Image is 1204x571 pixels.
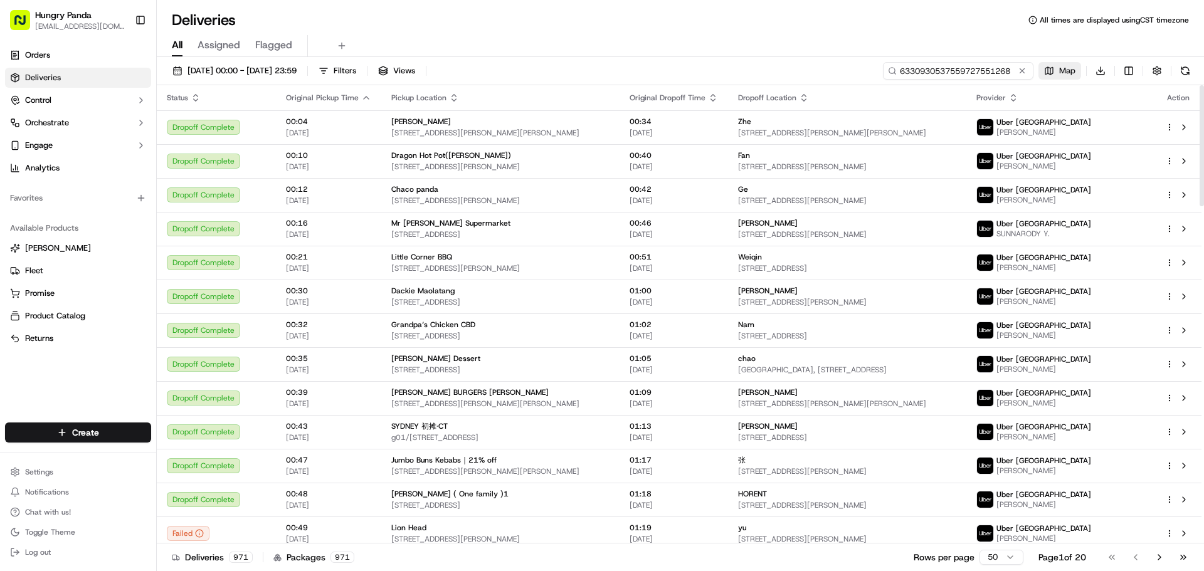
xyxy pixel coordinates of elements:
[391,455,497,465] span: Jumbo Buns Kebabs｜21% off
[630,196,718,206] span: [DATE]
[977,254,993,271] img: uber-new-logo.jpeg
[391,534,610,544] span: [STREET_ADDRESS][PERSON_NAME]
[630,455,718,465] span: 01:17
[976,93,1006,103] span: Provider
[391,365,610,375] span: [STREET_ADDRESS]
[977,119,993,135] img: uber-new-logo.jpeg
[5,543,151,561] button: Log out
[630,150,718,160] span: 00:40
[286,466,371,476] span: [DATE]
[286,354,371,364] span: 00:35
[286,286,371,296] span: 00:30
[391,117,451,127] span: [PERSON_NAME]
[286,184,371,194] span: 00:12
[996,195,1091,205] span: [PERSON_NAME]
[13,13,38,38] img: Nash
[5,422,151,443] button: Create
[630,421,718,431] span: 01:13
[996,296,1091,306] span: [PERSON_NAME]
[996,398,1091,408] span: [PERSON_NAME]
[88,310,152,320] a: Powered byPylon
[738,500,956,510] span: [STREET_ADDRESS][PERSON_NAME]
[391,432,610,443] span: g01/[STREET_ADDRESS]
[5,503,151,521] button: Chat with us!
[10,243,146,254] a: [PERSON_NAME]
[286,218,371,228] span: 00:16
[213,123,228,139] button: Start new chat
[286,297,371,307] span: [DATE]
[5,238,151,258] button: [PERSON_NAME]
[391,162,610,172] span: [STREET_ADDRESS][PERSON_NAME]
[255,38,292,53] span: Flagged
[286,263,371,273] span: [DATE]
[977,491,993,508] img: uber-new-logo.jpeg
[996,330,1091,340] span: [PERSON_NAME]
[996,354,1091,364] span: Uber [GEOGRAPHIC_DATA]
[5,483,151,501] button: Notifications
[630,489,718,499] span: 01:18
[25,72,61,83] span: Deliveries
[286,128,371,138] span: [DATE]
[914,551,974,563] p: Rows per page
[5,463,151,481] button: Settings
[8,275,101,298] a: 📗Knowledge Base
[391,387,549,397] span: [PERSON_NAME] BURGERS [PERSON_NAME]
[630,128,718,138] span: [DATE]
[630,229,718,239] span: [DATE]
[996,490,1091,500] span: Uber [GEOGRAPHIC_DATA]
[738,432,956,443] span: [STREET_ADDRESS]
[738,252,762,262] span: Weiqin
[286,150,371,160] span: 00:10
[286,252,371,262] span: 00:21
[977,322,993,338] img: uber-new-logo.jpeg
[738,196,956,206] span: [STREET_ADDRESS][PERSON_NAME]
[738,455,746,465] span: 张
[35,9,92,21] button: Hungry Panda
[198,38,240,53] span: Assigned
[630,184,718,194] span: 00:42
[25,288,55,299] span: Promise
[286,320,371,330] span: 00:32
[286,523,371,533] span: 00:49
[738,286,798,296] span: [PERSON_NAME]
[25,333,53,344] span: Returns
[1038,551,1086,563] div: Page 1 of 20
[977,458,993,474] img: uber-new-logo.jpeg
[5,113,151,133] button: Orchestrate
[738,320,754,330] span: Nam
[996,456,1091,466] span: Uber [GEOGRAPHIC_DATA]
[630,432,718,443] span: [DATE]
[738,128,956,138] span: [STREET_ADDRESS][PERSON_NAME][PERSON_NAME]
[391,523,426,533] span: Lion Head
[25,229,35,239] img: 1736555255976-a54dd68f-1ca7-489b-9aae-adbdc363a1c4
[39,228,102,238] span: [PERSON_NAME]
[391,128,610,138] span: [STREET_ADDRESS][PERSON_NAME][PERSON_NAME]
[25,117,69,128] span: Orchestrate
[5,135,151,155] button: Engage
[738,399,956,409] span: [STREET_ADDRESS][PERSON_NAME][PERSON_NAME]
[630,387,718,397] span: 01:09
[56,132,172,142] div: We're available if you need us!
[996,229,1091,239] span: SUNNARODY Y.
[391,399,610,409] span: [STREET_ADDRESS][PERSON_NAME][PERSON_NAME]
[977,288,993,305] img: uber-new-logo.jpeg
[738,466,956,476] span: [STREET_ADDRESS][PERSON_NAME]
[25,265,43,276] span: Fleet
[334,65,356,76] span: Filters
[167,62,302,80] button: [DATE] 00:00 - [DATE] 23:59
[630,117,718,127] span: 00:34
[25,527,75,537] span: Toggle Theme
[996,432,1091,442] span: [PERSON_NAME]
[977,390,993,406] img: uber-new-logo.jpeg
[630,399,718,409] span: [DATE]
[996,388,1091,398] span: Uber [GEOGRAPHIC_DATA]
[13,50,228,70] p: Welcome 👋
[286,432,371,443] span: [DATE]
[630,286,718,296] span: 01:00
[5,306,151,326] button: Product Catalog
[738,218,798,228] span: [PERSON_NAME]
[35,21,125,31] span: [EMAIL_ADDRESS][DOMAIN_NAME]
[630,218,718,228] span: 00:46
[13,216,33,236] img: Bea Lacdao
